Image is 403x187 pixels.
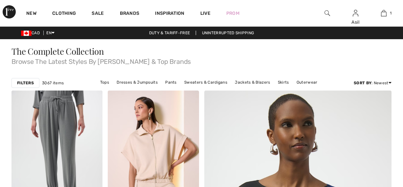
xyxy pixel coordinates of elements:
[21,31,42,35] span: CAD
[226,10,239,17] a: Prom
[46,31,55,35] span: EN
[52,11,76,17] a: Clothing
[26,11,36,17] a: New
[354,81,371,85] strong: Sort By
[113,78,161,87] a: Dresses & Jumpsuits
[92,11,104,17] a: Sale
[155,11,184,17] span: Inspiration
[381,9,387,17] img: My Bag
[17,80,34,86] strong: Filters
[353,10,358,16] a: Sign In
[200,10,211,17] a: Live
[232,78,273,87] a: Jackets & Blazers
[11,56,392,65] span: Browse The Latest Styles By [PERSON_NAME] & Top Brands
[42,80,64,86] span: 3067 items
[120,11,140,17] a: Brands
[21,31,32,36] img: Canadian Dollar
[325,9,330,17] img: search the website
[3,5,16,18] img: 1ère Avenue
[181,78,231,87] a: Sweaters & Cardigans
[353,9,358,17] img: My Info
[162,78,180,87] a: Pants
[390,10,392,16] span: 1
[11,45,104,57] span: The Complete Collection
[342,19,369,26] div: Asil
[275,78,292,87] a: Skirts
[293,78,321,87] a: Outerwear
[370,9,397,17] a: 1
[97,78,112,87] a: Tops
[354,80,392,86] div: : Newest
